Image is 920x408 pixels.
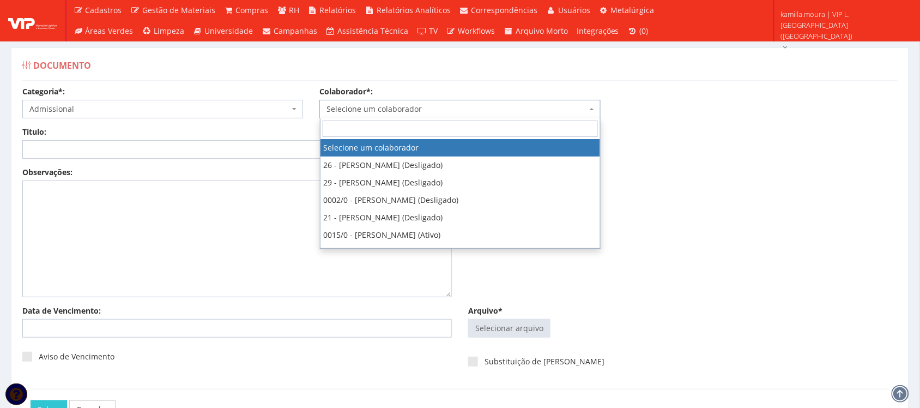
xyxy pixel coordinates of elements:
span: Admissional [29,104,289,115]
a: Assistência Técnica [322,21,413,41]
a: (0) [624,21,653,41]
label: Observações: [22,167,72,178]
span: (0) [640,26,649,36]
img: logo [8,13,57,29]
li: 29 - [PERSON_NAME] (Desligado) [320,174,600,191]
label: Aviso de Vencimento [22,351,114,362]
span: Campanhas [274,26,317,36]
a: Áreas Verdes [69,21,138,41]
span: Integrações [577,26,619,36]
span: Metalúrgica [611,5,655,15]
li: 0015/0 - [PERSON_NAME] (Ativo) [320,226,600,244]
span: Relatórios Analíticos [377,5,451,15]
a: Campanhas [258,21,322,41]
a: Workflows [442,21,500,41]
span: Workflows [458,26,495,36]
span: Assistência Técnica [338,26,409,36]
li: 21 - [PERSON_NAME] (Desligado) [320,209,600,226]
a: Arquivo Morto [500,21,573,41]
span: Admissional [22,100,303,118]
span: Documento [33,59,91,71]
span: TV [429,26,438,36]
label: Título: [22,127,46,137]
a: Universidade [189,21,258,41]
span: Correspondências [471,5,538,15]
label: Categoria*: [22,86,65,97]
span: Usuários [558,5,590,15]
span: Selecione um colaborador [326,104,586,115]
span: Selecione um colaborador [319,100,600,118]
label: Substituição de [PERSON_NAME] [468,356,604,367]
span: Relatórios [320,5,356,15]
li: 0002/0 - [PERSON_NAME] (Desligado) [320,191,600,209]
a: Limpeza [138,21,189,41]
span: Compras [236,5,269,15]
span: RH [289,5,299,15]
label: Arquivo* [468,305,503,316]
li: Selecione um colaborador [320,139,600,157]
label: Data de Vencimento: [22,305,101,316]
span: Limpeza [154,26,184,36]
span: Áreas Verdes [86,26,134,36]
span: Universidade [205,26,253,36]
span: Cadastros [86,5,122,15]
a: TV [413,21,443,41]
a: Integrações [572,21,624,41]
span: kamilla.moura | VIP L. [GEOGRAPHIC_DATA] ([GEOGRAPHIC_DATA]) [781,9,906,41]
li: 26 - [PERSON_NAME] (Desligado) [320,157,600,174]
span: Arquivo Morto [516,26,568,36]
span: Gestão de Materiais [142,5,215,15]
label: Colaborador*: [319,86,373,97]
li: 20 - [PERSON_NAME] DA HORA (Desligado) [320,244,600,261]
